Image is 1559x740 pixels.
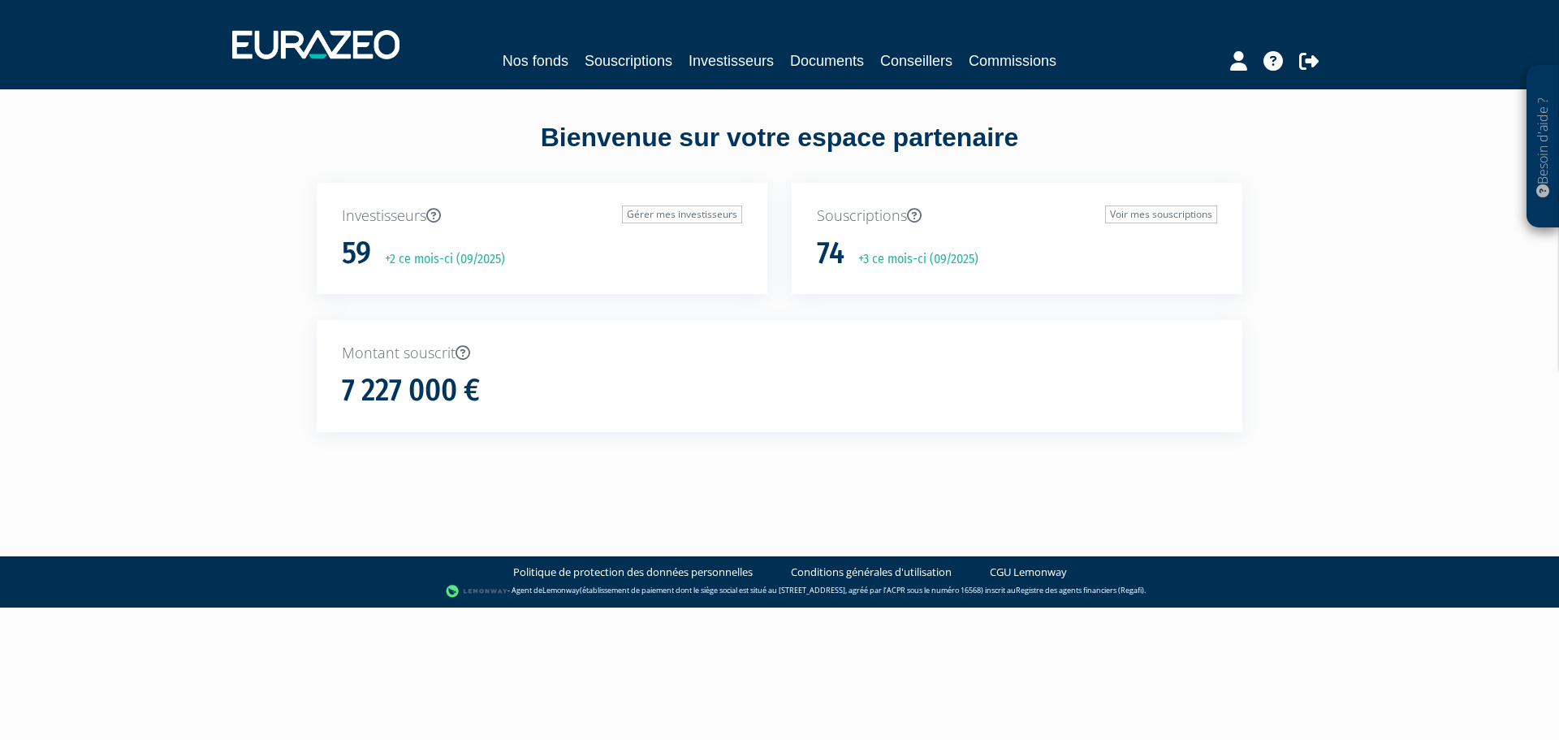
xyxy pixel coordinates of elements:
[817,236,844,270] h1: 74
[342,374,480,408] h1: 7 227 000 €
[1105,206,1217,223] a: Voir mes souscriptions
[304,119,1255,183] div: Bienvenue sur votre espace partenaire
[847,250,978,269] p: +3 ce mois-ci (09/2025)
[342,236,371,270] h1: 59
[622,206,742,223] a: Gérer mes investisseurs
[1016,585,1144,595] a: Registre des agents financiers (Regafi)
[817,206,1217,227] p: Souscriptions
[374,250,505,269] p: +2 ce mois-ci (09/2025)
[969,50,1056,72] a: Commissions
[542,585,580,595] a: Lemonway
[446,583,508,599] img: logo-lemonway.png
[880,50,952,72] a: Conseillers
[790,50,864,72] a: Documents
[585,50,672,72] a: Souscriptions
[513,565,753,580] a: Politique de protection des données personnelles
[16,583,1543,599] div: - Agent de (établissement de paiement dont le siège social est situé au [STREET_ADDRESS], agréé p...
[342,343,1217,364] p: Montant souscrit
[689,50,774,72] a: Investisseurs
[503,50,568,72] a: Nos fonds
[990,565,1067,580] a: CGU Lemonway
[232,30,399,59] img: 1732889491-logotype_eurazeo_blanc_rvb.png
[342,206,742,227] p: Investisseurs
[791,565,952,580] a: Conditions générales d'utilisation
[1534,74,1553,220] p: Besoin d'aide ?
